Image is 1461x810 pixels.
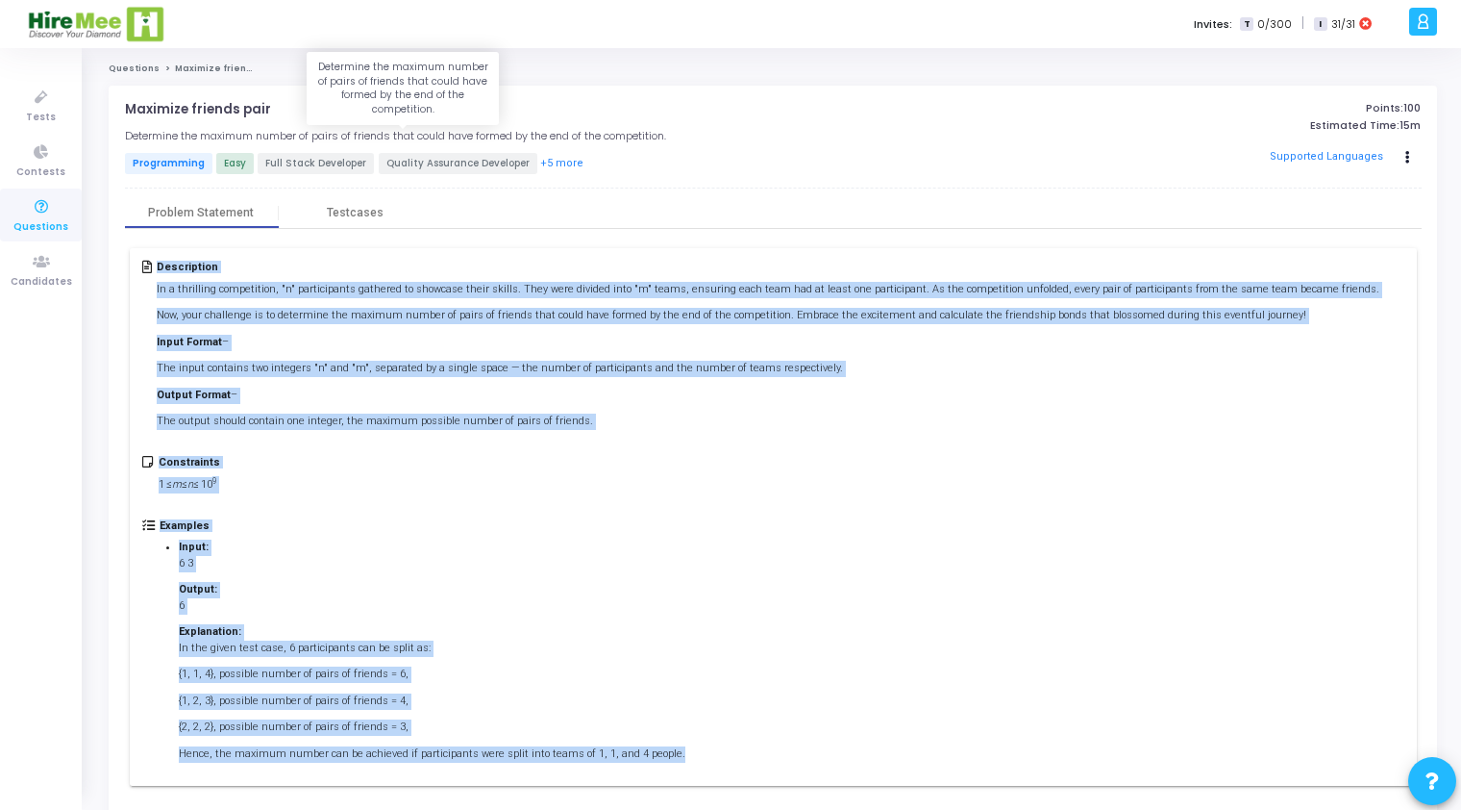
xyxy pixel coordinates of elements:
[179,598,685,615] p: 6
[179,720,685,736] p: {2, 2, 2}, possible number of pairs of friends = 3,
[13,219,68,236] span: Questions
[27,5,166,43] img: logo
[159,477,220,494] p: 1 ≤ ≤ ≤ 10
[179,641,685,657] p: In the given test case, 6 participants can be split as:
[157,261,1379,273] h5: Description
[258,153,374,174] span: Full Stack Developer
[148,206,254,220] div: Problem Statement
[179,747,685,763] p: Hence, the maximum number can be achieved if participants were split into teams of 1, 1, and 4 pe...
[1395,144,1422,171] button: Actions
[26,110,56,126] span: Tests
[1403,100,1421,115] span: 100
[1194,16,1232,33] label: Invites:
[125,130,666,142] h5: Determine the maximum number of pairs of friends that could have formed by the end of the competi...
[125,153,212,174] span: Programming
[1301,13,1304,34] span: |
[109,63,160,74] a: Questions
[1314,17,1326,32] span: I
[157,388,1379,404] p: –
[216,153,254,174] span: Easy
[999,119,1422,132] p: Estimated Time:
[172,478,182,491] i: m
[159,456,220,468] h5: Constraints
[157,414,1379,430] p: The output should contain one integer, the maximum possible number of pairs of friends.
[1240,17,1252,32] span: T
[327,206,384,220] div: Testcases
[16,165,65,181] span: Contests
[1399,119,1421,132] span: 15m
[179,667,685,683] p: {1, 1, 4}, possible number of pairs of friends = 6,
[175,63,281,74] span: Maximize friends pair
[1263,143,1389,172] button: Supported Languages
[179,541,209,553] strong: Input:
[157,336,222,348] strong: Input Format
[157,282,1379,298] p: In a thrilling competition, "n" participants gathered to showcase their skills. They were divided...
[11,274,72,291] span: Candidates
[157,389,231,401] strong: Output Format
[179,556,685,572] p: 6 3
[160,519,705,532] h5: Examples
[307,52,499,125] div: Determine the maximum number of pairs of friends that could have formed by the end of the competi...
[179,694,685,710] p: {1, 2, 3}, possible number of pairs of friends = 4,
[179,625,241,638] strong: Explanation:
[187,478,193,491] i: n
[157,335,1379,351] p: –
[212,476,217,486] sup: 9
[1257,16,1292,33] span: 0/300
[379,153,537,174] span: Quality Assurance Developer
[539,155,584,173] button: +5 more
[1331,16,1355,33] span: 31/31
[157,361,1379,377] p: The input contains two integers "n" and "m", separated by a single space — the number of particip...
[179,583,217,595] strong: Output:
[999,102,1422,114] p: Points:
[125,102,271,117] p: Maximize friends pair
[157,308,1379,324] p: Now, your challenge is to determine the maximum number of pairs of friends that could have formed...
[109,63,1437,75] nav: breadcrumb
